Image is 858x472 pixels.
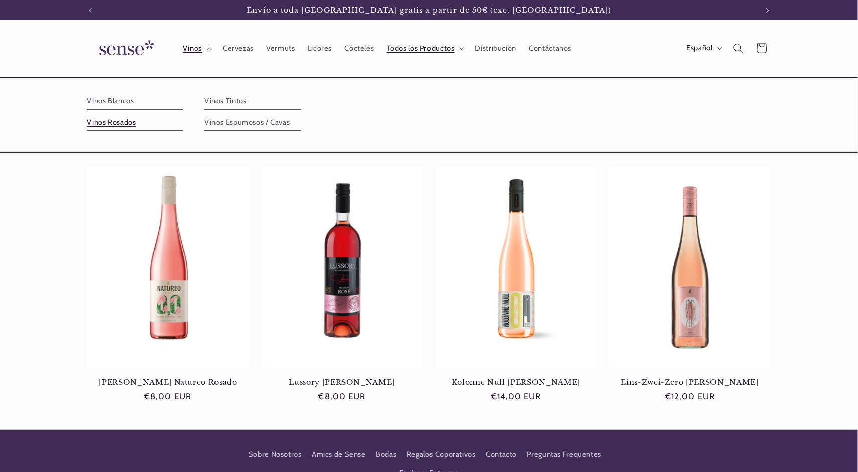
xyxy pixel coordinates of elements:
[87,34,162,63] img: Sense
[387,44,455,53] span: Todos los Productos
[223,44,254,53] span: Cervezas
[435,378,597,387] a: Kolonne Null [PERSON_NAME]
[407,446,476,464] a: Regalos Coporativos
[183,44,202,53] span: Vinos
[83,30,166,67] a: Sense
[486,446,517,464] a: Contacto
[87,93,184,109] a: Vinos Blancos
[523,37,578,59] a: Contáctanos
[680,38,727,58] button: Español
[529,44,571,53] span: Contáctanos
[87,378,249,387] a: [PERSON_NAME] Natureo Rosado
[338,37,380,59] a: Cócteles
[312,446,366,464] a: Amics de Sense
[204,93,301,109] a: Vinos Tintos
[204,115,301,131] a: Vinos Espumosos / Cavas
[301,37,338,59] a: Licores
[376,446,396,464] a: Bodas
[687,43,713,54] span: Español
[609,378,771,387] a: Eins-Zwei-Zero [PERSON_NAME]
[87,115,184,131] a: Vinos Rosados
[380,37,469,59] summary: Todos los Productos
[469,37,523,59] a: Distribución
[216,37,260,59] a: Cervezas
[266,44,295,53] span: Vermuts
[475,44,517,53] span: Distribución
[345,44,374,53] span: Cócteles
[308,44,332,53] span: Licores
[527,446,602,464] a: Preguntas Frequentes
[249,448,302,464] a: Sobre Nosotros
[260,37,302,59] a: Vermuts
[247,6,612,15] span: Envío a toda [GEOGRAPHIC_DATA] gratis a partir de 50€ (exc. [GEOGRAPHIC_DATA])
[727,37,750,60] summary: Búsqueda
[176,37,216,59] summary: Vinos
[261,378,423,387] a: Lussory [PERSON_NAME]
